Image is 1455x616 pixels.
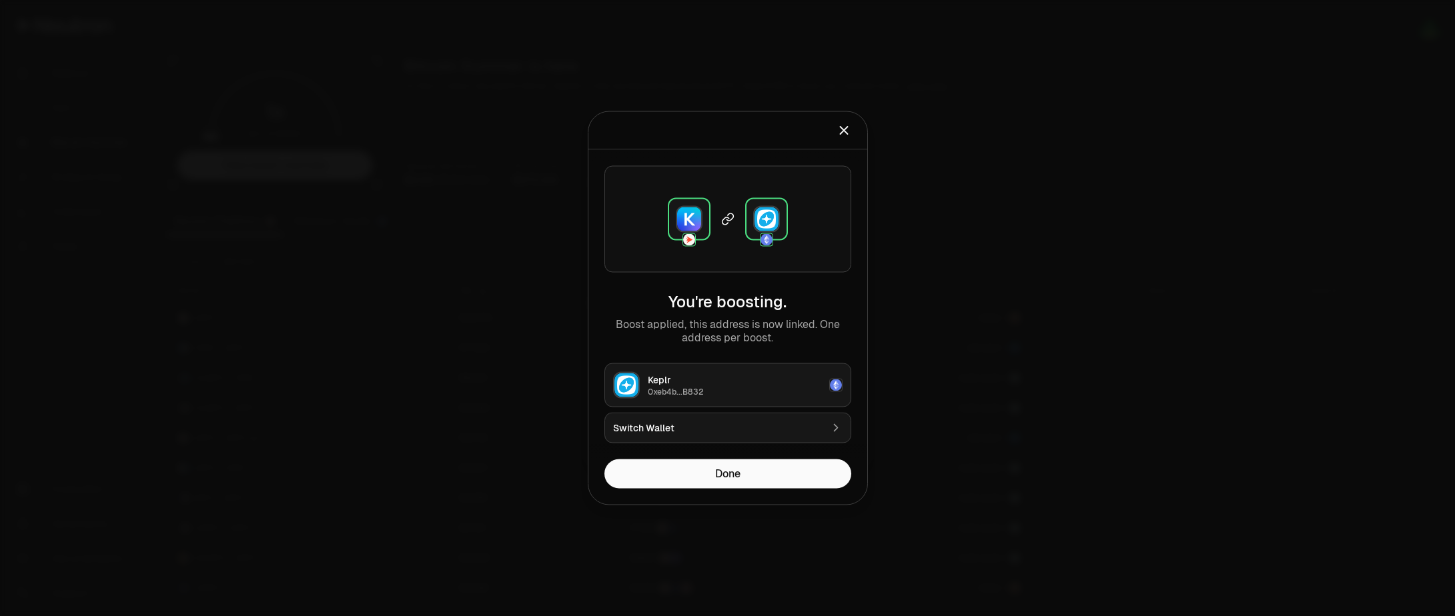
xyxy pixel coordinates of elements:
p: Boost applied, this address is now linked. One address per boost. [604,318,851,345]
button: Close [837,121,851,140]
div: 0xeb4b...B832 [648,387,821,397]
div: Keplr [648,373,821,387]
div: Switch Wallet [613,421,821,435]
img: Keplr [677,207,701,231]
img: Keplr [755,207,779,231]
img: Ethereum Logo [830,379,842,391]
button: Done [604,459,851,489]
h2: You're boosting. [604,291,851,313]
img: Keplr [614,373,638,397]
img: Neutron Logo [683,234,695,246]
img: Ethereum Logo [761,234,773,246]
button: Switch Wallet [604,413,851,443]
